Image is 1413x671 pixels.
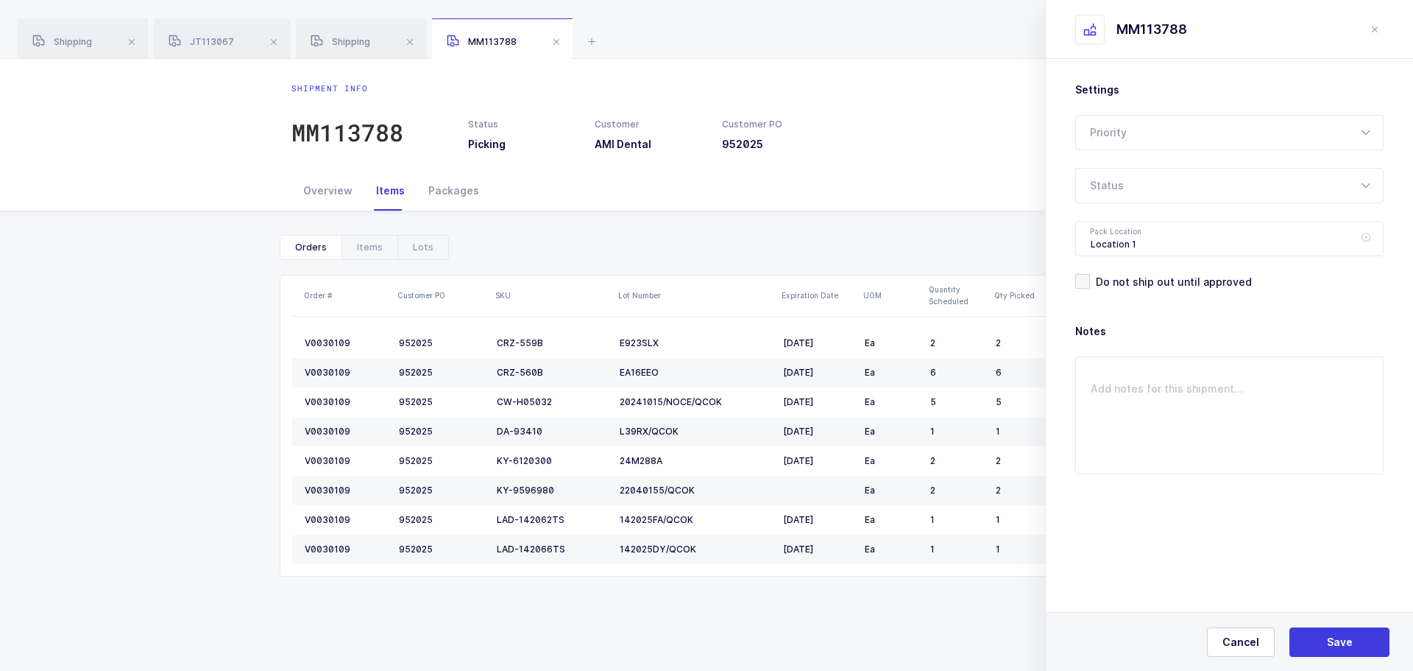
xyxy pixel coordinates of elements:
div: 1 [996,426,1049,438]
div: Status [468,118,577,131]
h3: Settings [1075,82,1384,97]
div: [DATE] [783,426,853,438]
div: 22040155/QCOK [620,485,771,496]
div: Ea [865,514,918,526]
div: 952025 [399,485,485,496]
div: [DATE] [783,337,853,349]
div: Ea [865,455,918,467]
div: DA-93410 [497,426,608,438]
div: 2 [930,485,984,496]
div: 20241015/NOCE/QCOK [620,396,771,408]
div: V0030109 [305,514,387,526]
div: Items [364,171,417,211]
div: Ea [865,426,918,438]
div: 952025 [399,337,485,349]
div: CRZ-559B [497,337,608,349]
div: UOM [863,289,920,301]
button: Cancel [1207,628,1275,657]
div: Order # [304,289,389,301]
div: 1 [996,544,1049,555]
div: 142025FA/QCOK [620,514,771,526]
h3: Notes [1075,324,1384,339]
span: Shipping [32,36,92,47]
div: 24M288A [620,455,771,467]
div: Overview [291,171,364,211]
div: LAD-142066TS [497,544,608,555]
div: 2 [930,337,984,349]
span: Do not ship out until approved [1090,275,1252,289]
div: V0030109 [305,455,387,467]
div: [DATE] [783,367,853,379]
button: close drawer [1366,21,1384,38]
div: 2 [996,337,1049,349]
span: MM113788 [447,36,517,47]
div: LAD-142062TS [497,514,608,526]
span: JT113067 [169,36,234,47]
div: E923SLX [620,337,771,349]
div: Ea [865,544,918,555]
div: KY-6120300 [497,455,608,467]
div: 952025 [399,544,485,555]
button: Save [1289,628,1389,657]
div: [DATE] [783,396,853,408]
div: Customer PO [397,289,486,301]
div: V0030109 [305,544,387,555]
div: 2 [996,485,1049,496]
div: Items [341,236,397,259]
div: 142025DY/QCOK [620,544,771,555]
div: Lot Number [618,289,773,301]
div: V0030109 [305,426,387,438]
div: 952025 [399,455,485,467]
div: CRZ-560B [497,367,608,379]
div: V0030109 [305,396,387,408]
div: Packages [417,171,491,211]
div: Customer [595,118,704,131]
div: 1 [930,514,984,526]
div: V0030109 [305,337,387,349]
div: Lots [397,236,448,259]
div: L39RX/QCOK [620,426,771,438]
div: Ea [865,337,918,349]
div: Shipment info [291,82,403,94]
div: [DATE] [783,455,853,467]
div: 952025 [399,396,485,408]
div: 6 [996,367,1049,379]
div: 2 [996,455,1049,467]
div: Ea [865,396,918,408]
div: Ea [865,485,918,496]
div: V0030109 [305,485,387,496]
div: Customer PO [722,118,831,131]
div: Quantity Scheduled [929,284,985,307]
div: CW-H05032 [497,396,608,408]
h3: Picking [468,137,577,152]
div: 952025 [399,426,485,438]
div: KY-9596980 [497,485,608,496]
span: Cancel [1222,635,1259,650]
div: Orders [280,236,341,259]
span: Shipping [311,36,370,47]
span: Save [1327,635,1353,650]
div: 1 [930,544,984,555]
div: 2 [930,455,984,467]
div: 1 [996,514,1049,526]
div: 6 [930,367,984,379]
div: V0030109 [305,367,387,379]
div: 5 [996,396,1049,408]
div: Ea [865,367,918,379]
div: 952025 [399,514,485,526]
div: 952025 [399,367,485,379]
div: [DATE] [783,544,853,555]
h3: AMI Dental [595,137,704,152]
div: 5 [930,396,984,408]
div: EA16EEO [620,367,771,379]
div: MM113788 [1116,21,1187,38]
div: SKU [495,289,609,301]
div: Qty Picked [994,289,1051,301]
div: Expiration Date [782,289,854,301]
div: [DATE] [783,514,853,526]
div: 1 [930,426,984,438]
h3: 952025 [722,137,831,152]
